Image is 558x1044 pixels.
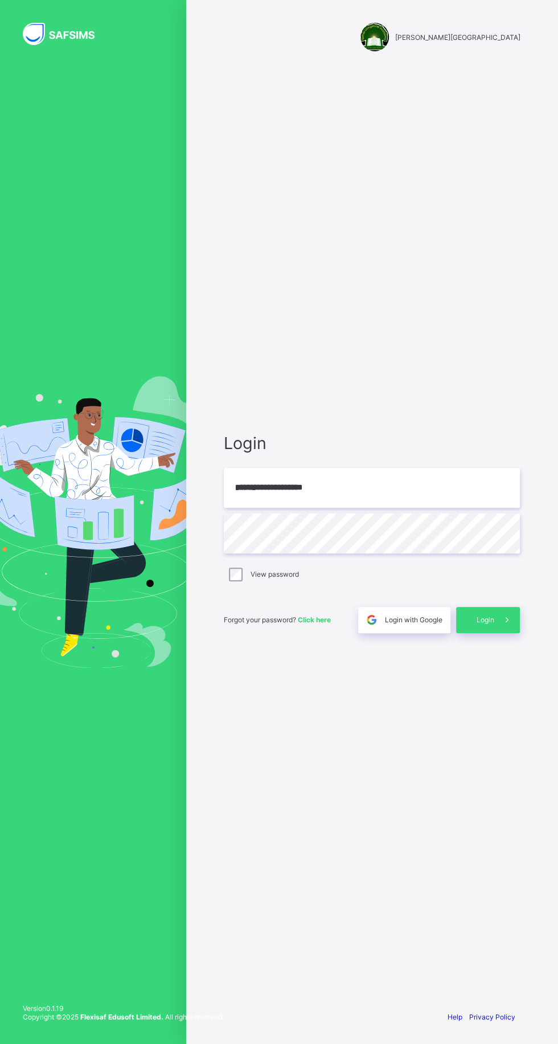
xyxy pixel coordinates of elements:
span: Version 0.1.19 [23,1004,224,1013]
span: Login [224,433,520,453]
span: Copyright © 2025 All rights reserved. [23,1013,224,1021]
label: View password [251,570,299,578]
strong: Flexisaf Edusoft Limited. [80,1013,163,1021]
img: google.396cfc9801f0270233282035f929180a.svg [365,613,378,626]
span: Forgot your password? [224,615,331,624]
a: Click here [298,615,331,624]
span: [PERSON_NAME][GEOGRAPHIC_DATA] [395,33,520,42]
span: Login [476,615,494,624]
a: Help [447,1013,462,1021]
img: SAFSIMS Logo [23,23,108,45]
a: Privacy Policy [469,1013,515,1021]
span: Login with Google [384,615,442,624]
